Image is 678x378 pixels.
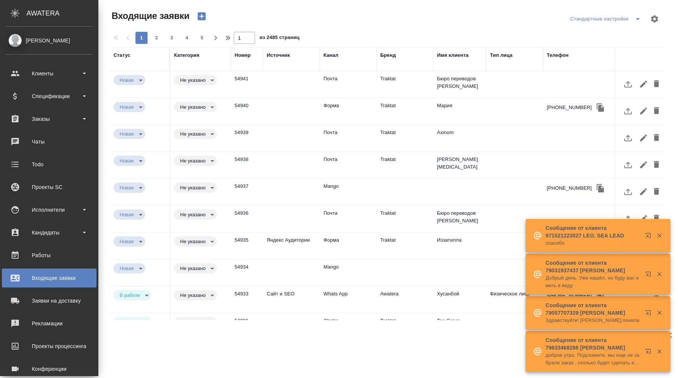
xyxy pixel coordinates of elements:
td: Traktat [376,152,433,178]
div: Новая [174,129,217,139]
div: Новая [174,156,217,166]
td: 54938 [231,152,263,178]
td: 54940 [231,98,263,125]
td: Traktat [376,125,433,152]
div: Имя клиента [437,52,468,59]
td: Chatra [320,313,376,340]
button: 4 [181,32,193,44]
div: Новая [114,317,151,327]
a: Todo [2,155,96,174]
div: Проекты SC [6,181,93,193]
div: [PERSON_NAME] [6,36,93,45]
td: 54934 [231,259,263,286]
button: 5 [196,32,208,44]
div: Новая [114,209,145,220]
button: Закрыть [652,309,667,316]
button: Не указано [178,211,208,218]
td: Awatera [376,286,433,313]
button: Удалить [650,156,663,174]
td: Traktat [376,71,433,98]
td: 54939 [231,125,263,152]
button: 3 [166,32,178,44]
td: Бюро переводов [PERSON_NAME] [433,71,486,98]
button: Не указано [178,292,208,298]
td: Почта [320,125,376,152]
button: Новая [117,238,136,245]
p: Здравствуйте! [PERSON_NAME],поняла [546,317,640,324]
span: из 2485 страниц [260,33,300,44]
span: 3 [166,34,178,42]
button: Удалить [650,183,663,201]
button: Не указано [178,104,208,110]
td: Бюро переводов [PERSON_NAME] [433,206,486,232]
p: Сообщение от клиента 79633468288 [PERSON_NAME] [546,336,640,351]
button: Редактировать [637,183,650,201]
td: 54931 [231,313,263,340]
td: Яндекс Аудитории [263,233,320,259]
td: Иззатилла [433,233,486,259]
button: Закрыть [652,271,667,278]
div: Конференции [6,363,93,375]
div: Новая [174,263,217,273]
div: Категория [174,52,199,59]
td: Сайт и SEO [263,286,320,313]
td: 54935 [231,233,263,259]
div: Новая [114,75,145,85]
button: Удалить [650,75,663,93]
td: [PERSON_NAME][MEDICAL_DATA] [433,152,486,178]
td: Форма [320,98,376,125]
button: 2 [151,32,163,44]
p: Добрый день. Уже нашёл, но буду вас иметь в виду [546,274,640,289]
td: Tea Green [433,313,486,340]
button: Загрузить файл [619,209,637,228]
div: Новая [174,236,217,247]
td: Хусанбой [433,286,486,313]
p: доброе утро. Подскажите, мы еще не забрали заказ , сколько будет сделать еще одну копию перевода? [546,351,640,367]
button: Загрузить файл [619,75,637,93]
span: 5 [196,34,208,42]
td: Почта [320,152,376,178]
button: Не указано [178,319,208,325]
a: Работы [2,246,96,265]
div: Бренд [380,52,396,59]
div: Новая [114,236,145,247]
td: 54941 [231,71,263,98]
a: Входящие заявки [2,269,96,287]
td: Mango [320,259,376,286]
div: Тип лица [490,52,513,59]
p: спасибо [546,239,640,247]
button: Не указано [178,265,208,272]
button: Редактировать [637,75,650,93]
td: Traktat [376,233,433,259]
div: Новая [114,183,145,193]
td: Физическое лицо [486,286,543,313]
button: Загрузить файл [619,129,637,147]
div: Заказы [6,113,93,125]
span: 4 [181,34,193,42]
button: Открыть в новой вкладке [641,305,659,323]
div: Новая [114,102,145,112]
a: Проекты SC [2,178,96,197]
button: Скопировать [595,102,606,113]
td: Почта [320,71,376,98]
button: Не указано [178,238,208,245]
button: Загрузить файл [619,183,637,201]
div: Заявки на доставку [6,295,93,306]
button: Не указано [178,184,208,191]
div: Номер [235,52,251,59]
button: В работе [117,319,142,325]
button: Удалить [650,209,663,228]
div: Работы [6,250,93,261]
div: [PHONE_NUMBER] [547,184,592,192]
div: Новая [114,129,145,139]
div: Новая [174,102,217,112]
td: 54937 [231,179,263,205]
div: Входящие заявки [6,272,93,284]
td: Traktat [376,206,433,232]
td: 54936 [231,206,263,232]
button: Новая [117,158,136,164]
button: Новая [117,77,136,83]
button: Новая [117,184,136,191]
div: Новая [174,75,217,85]
button: Не указано [178,77,208,83]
